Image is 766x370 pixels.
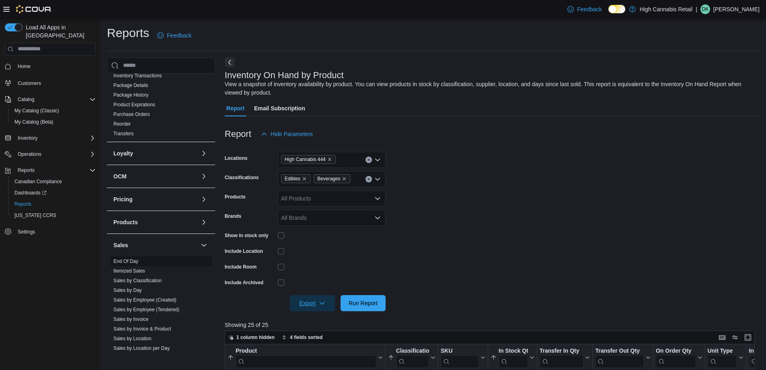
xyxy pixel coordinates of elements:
[595,347,650,368] button: Transfer Out Qty
[18,151,41,157] span: Operations
[564,1,605,17] a: Feedback
[11,188,96,198] span: Dashboards
[491,347,534,368] button: In Stock Qty
[341,295,386,311] button: Run Report
[14,61,96,71] span: Home
[285,155,326,163] span: High Cannabis 444
[374,176,381,182] button: Open list of options
[14,133,96,143] span: Inventory
[225,129,251,139] h3: Report
[225,264,257,270] label: Include Room
[14,95,37,104] button: Catalog
[595,347,644,368] div: Transfer Out Qty
[539,347,583,355] div: Transfer In Qty
[14,62,34,71] a: Home
[225,232,269,239] label: Show in stock only
[271,130,313,138] span: Hide Parameters
[396,347,429,355] div: Classification
[707,347,737,368] div: Unit Type
[113,268,145,274] span: Itemized Sales
[18,63,31,70] span: Home
[656,347,696,355] div: On Order Qty
[113,277,162,284] span: Sales by Classification
[11,211,96,220] span: Washington CCRS
[14,227,38,237] a: Settings
[225,155,248,161] label: Locations
[113,172,197,180] button: OCM
[113,218,138,226] h3: Products
[656,347,702,368] button: On Order Qty
[539,347,583,368] div: Transfer In Qty
[11,211,60,220] a: [US_STATE] CCRS
[11,106,62,116] a: My Catalog (Classic)
[236,347,376,355] div: Product
[2,132,99,144] button: Inventory
[225,174,259,181] label: Classifications
[14,149,45,159] button: Operations
[14,79,44,88] a: Customers
[113,101,155,108] span: Product Expirations
[8,176,99,187] button: Canadian Compliance
[374,157,381,163] button: Open list of options
[113,316,148,322] a: Sales by Invoice
[656,347,696,368] div: On Order Qty
[290,295,335,311] button: Export
[236,334,275,341] span: 1 column hidden
[113,130,133,137] span: Transfers
[18,80,41,87] span: Customers
[11,199,35,209] a: Reports
[113,307,179,312] a: Sales by Employee (Tendered)
[225,213,241,219] label: Brands
[14,165,38,175] button: Reports
[14,119,53,125] span: My Catalog (Beta)
[225,321,760,329] p: Showing 25 of 25
[113,102,155,107] a: Product Expirations
[290,334,322,341] span: 4 fields sorted
[113,83,148,88] a: Package Details
[608,13,609,14] span: Dark Mode
[14,178,62,185] span: Canadian Compliance
[199,217,209,227] button: Products
[14,95,96,104] span: Catalog
[113,112,150,117] a: Purchase Orders
[113,172,127,180] h3: OCM
[199,240,209,250] button: Sales
[16,5,52,13] img: Cova
[113,268,145,274] a: Itemized Sales
[113,278,162,283] a: Sales by Classification
[228,347,383,368] button: Product
[225,333,278,342] button: 1 column hidden
[18,167,35,174] span: Reports
[317,175,340,183] span: Beverages
[254,100,305,116] span: Email Subscription
[743,333,753,342] button: Enter fullscreen
[113,345,170,351] span: Sales by Location per Day
[113,241,197,249] button: Sales
[2,149,99,160] button: Operations
[18,135,37,141] span: Inventory
[14,190,47,196] span: Dashboards
[717,333,727,342] button: Keyboard shortcuts
[702,4,709,14] span: DK
[154,27,195,43] a: Feedback
[199,149,209,158] button: Loyalty
[696,4,697,14] p: |
[14,149,96,159] span: Operations
[595,347,644,355] div: Transfer Out Qty
[225,248,263,254] label: Include Location
[2,77,99,89] button: Customers
[281,174,310,183] span: Edibles
[199,172,209,181] button: OCM
[113,287,142,294] span: Sales by Day
[113,335,152,342] span: Sales by Location
[14,201,31,207] span: Reports
[113,72,162,79] span: Inventory Transactions
[349,299,378,307] span: Run Report
[113,149,133,157] h3: Loyalty
[707,347,737,355] div: Unit Type
[700,4,710,14] div: Dylan Kemp
[281,155,336,164] span: High Cannabis 444
[374,215,381,221] button: Open list of options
